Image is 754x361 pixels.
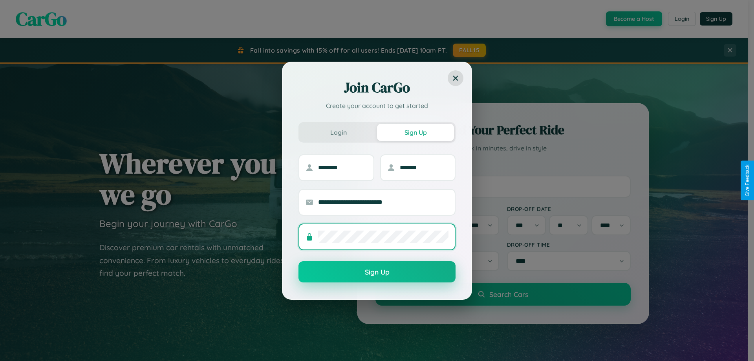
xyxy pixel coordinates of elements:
button: Sign Up [377,124,454,141]
button: Sign Up [298,261,456,282]
button: Login [300,124,377,141]
div: Give Feedback [745,165,750,196]
h2: Join CarGo [298,78,456,97]
p: Create your account to get started [298,101,456,110]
